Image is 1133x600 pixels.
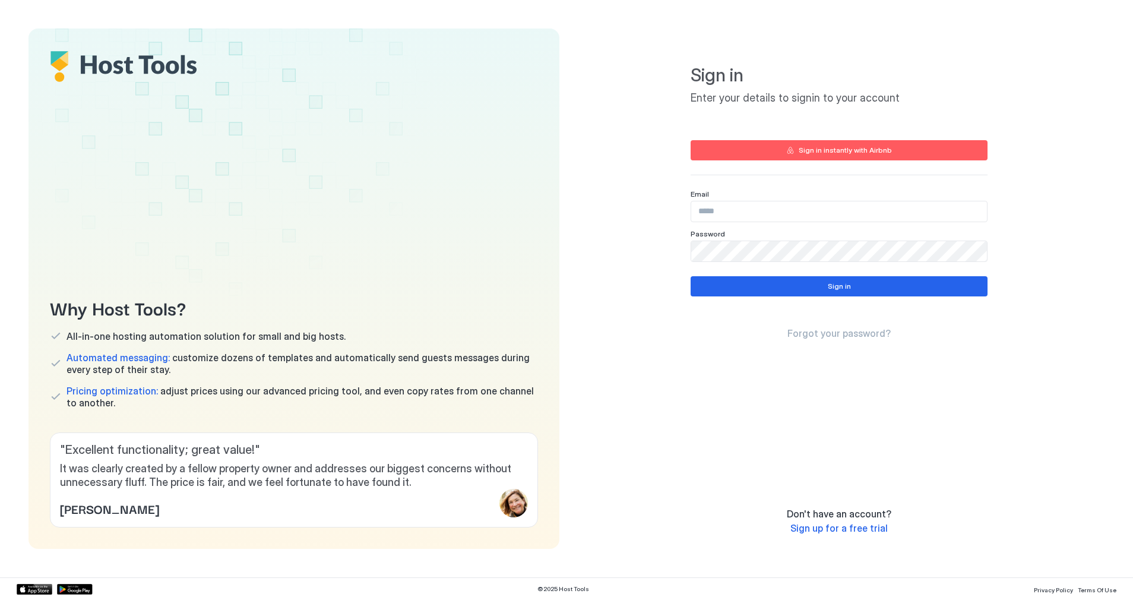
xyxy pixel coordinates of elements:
span: customize dozens of templates and automatically send guests messages during every step of their s... [67,352,538,375]
span: Don't have an account? [787,508,891,520]
span: Why Host Tools? [50,294,538,321]
a: Forgot your password? [787,327,891,340]
span: Automated messaging: [67,352,170,364]
a: App Store [17,584,52,595]
span: Sign up for a free trial [790,522,888,534]
span: Enter your details to signin to your account [691,91,988,105]
div: Sign in [828,281,851,292]
span: Terms Of Use [1078,586,1116,593]
span: [PERSON_NAME] [60,500,159,517]
span: Forgot your password? [787,327,891,339]
span: Password [691,229,725,238]
a: Privacy Policy [1034,583,1073,595]
div: profile [499,489,528,517]
a: Terms Of Use [1078,583,1116,595]
span: Sign in [691,64,988,87]
div: Sign in instantly with Airbnb [799,145,892,156]
span: All-in-one hosting automation solution for small and big hosts. [67,330,346,342]
input: Input Field [691,201,987,222]
span: Pricing optimization: [67,385,158,397]
span: It was clearly created by a fellow property owner and addresses our biggest concerns without unne... [60,462,528,489]
input: Input Field [691,241,987,261]
span: Email [691,190,709,198]
button: Sign in [691,276,988,296]
span: adjust prices using our advanced pricing tool, and even copy rates from one channel to another. [67,385,538,409]
span: " Excellent functionality; great value! " [60,443,528,457]
a: Sign up for a free trial [790,522,888,535]
a: Google Play Store [57,584,93,595]
span: © 2025 Host Tools [537,585,589,593]
button: Sign in instantly with Airbnb [691,140,988,160]
span: Privacy Policy [1034,586,1073,593]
